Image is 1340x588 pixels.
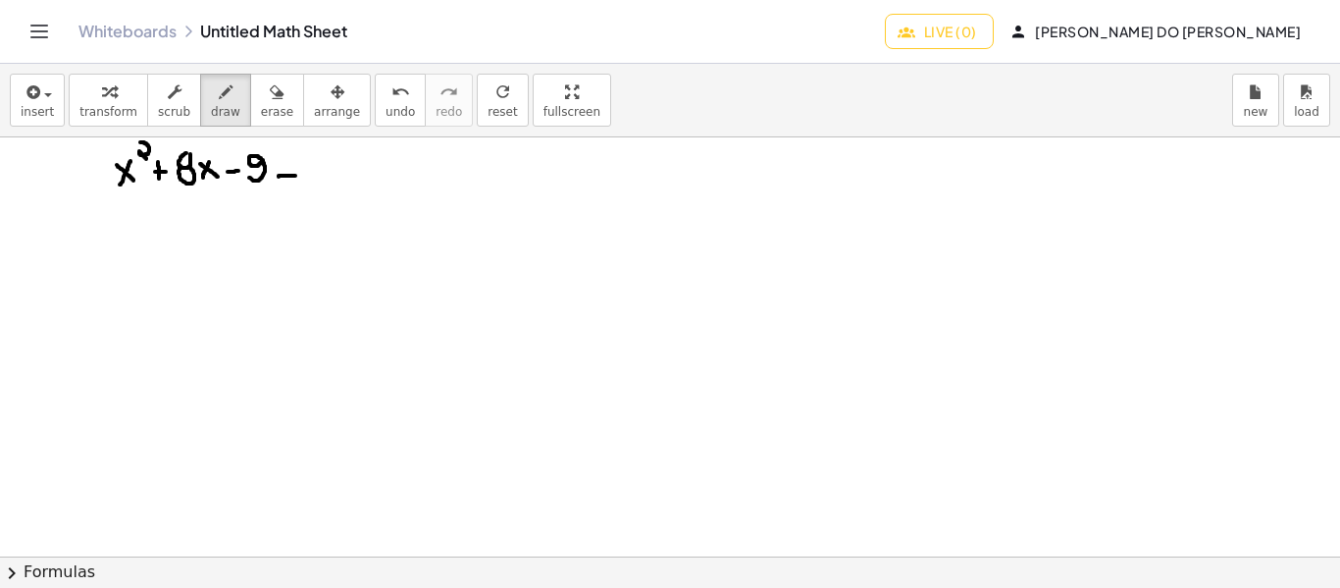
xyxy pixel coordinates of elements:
[147,74,201,127] button: scrub
[375,74,426,127] button: undoundo
[79,105,137,119] span: transform
[543,105,600,119] span: fullscreen
[303,74,371,127] button: arrange
[10,74,65,127] button: insert
[261,105,293,119] span: erase
[902,23,976,40] span: Live (0)
[439,80,458,104] i: redo
[211,105,240,119] span: draw
[1283,74,1330,127] button: load
[1244,105,1268,119] span: new
[158,105,190,119] span: scrub
[69,74,148,127] button: transform
[250,74,304,127] button: erase
[78,22,177,41] a: Whiteboards
[1294,105,1319,119] span: load
[21,105,54,119] span: insert
[436,105,462,119] span: redo
[998,14,1316,49] button: [PERSON_NAME] Do [PERSON_NAME]
[425,74,473,127] button: redoredo
[1232,74,1279,127] button: new
[477,74,528,127] button: refreshreset
[885,14,993,49] button: Live (0)
[314,105,360,119] span: arrange
[200,74,251,127] button: draw
[24,16,55,47] button: Toggle navigation
[488,105,517,119] span: reset
[386,105,415,119] span: undo
[533,74,611,127] button: fullscreen
[493,80,512,104] i: refresh
[1013,23,1301,40] span: [PERSON_NAME] Do [PERSON_NAME]
[391,80,410,104] i: undo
